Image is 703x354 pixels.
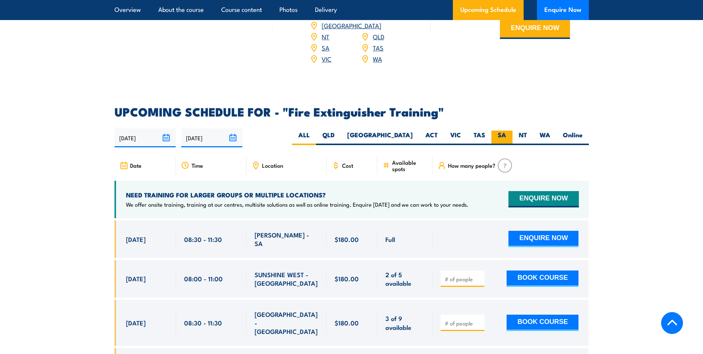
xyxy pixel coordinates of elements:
[126,201,468,208] p: We offer onsite training, training at our centres, multisite solutions as well as online training...
[184,274,223,283] span: 08:00 - 11:00
[126,274,146,283] span: [DATE]
[335,235,359,243] span: $180.00
[341,131,419,145] label: [GEOGRAPHIC_DATA]
[342,162,353,168] span: Cost
[184,318,222,327] span: 08:30 - 11:30
[115,128,176,147] input: From date
[508,191,578,207] button: ENQUIRE NOW
[255,270,318,288] span: SUNSHINE WEST - [GEOGRAPHIC_DATA]
[385,314,424,331] span: 3 of 9 available
[445,275,482,283] input: # of people
[373,32,384,41] a: QLD
[126,191,468,199] h4: NEED TRAINING FOR LARGER GROUPS OR MULTIPLE LOCATIONS?
[444,131,467,145] label: VIC
[392,159,427,172] span: Available spots
[491,131,513,145] label: SA
[262,162,283,168] span: Location
[322,32,329,41] a: NT
[335,274,359,283] span: $180.00
[507,271,578,287] button: BOOK COURSE
[419,131,444,145] label: ACT
[322,54,331,63] a: VIC
[130,162,142,168] span: Date
[255,230,318,248] span: [PERSON_NAME] - SA
[508,231,578,247] button: ENQUIRE NOW
[316,131,341,145] label: QLD
[292,131,316,145] label: ALL
[373,43,384,52] a: TAS
[533,131,557,145] label: WA
[448,162,495,168] span: How many people?
[115,106,589,117] h2: UPCOMING SCHEDULE FOR - "Fire Extinguisher Training"
[322,21,381,30] a: [GEOGRAPHIC_DATA]
[513,131,533,145] label: NT
[126,235,146,243] span: [DATE]
[385,270,424,288] span: 2 of 5 available
[181,128,242,147] input: To date
[500,19,570,39] button: ENQUIRE NOW
[467,131,491,145] label: TAS
[557,131,589,145] label: Online
[255,310,318,336] span: [GEOGRAPHIC_DATA] - [GEOGRAPHIC_DATA]
[322,43,329,52] a: SA
[335,318,359,327] span: $180.00
[184,235,222,243] span: 08:30 - 11:30
[126,318,146,327] span: [DATE]
[373,54,382,63] a: WA
[192,162,203,168] span: Time
[507,315,578,331] button: BOOK COURSE
[445,319,482,327] input: # of people
[385,235,395,243] span: Full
